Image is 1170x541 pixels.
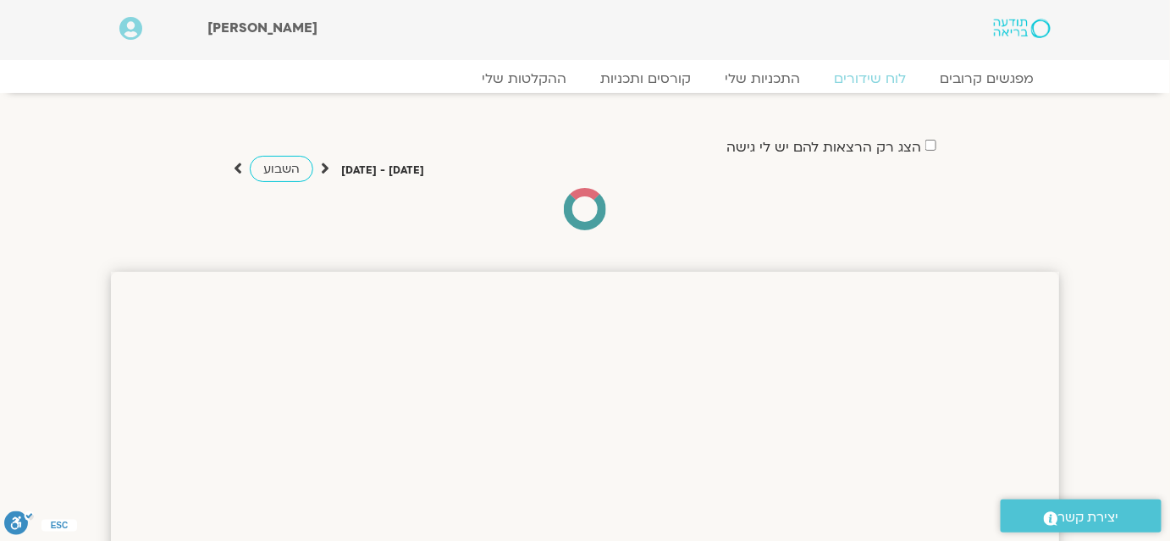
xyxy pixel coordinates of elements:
[708,70,817,87] a: התכניות שלי
[1058,506,1119,529] span: יצירת קשר
[341,162,424,179] p: [DATE] - [DATE]
[817,70,923,87] a: לוח שידורים
[250,156,313,182] a: השבוע
[208,19,318,37] span: [PERSON_NAME]
[726,140,921,155] label: הצג רק הרצאות להם יש לי גישה
[583,70,708,87] a: קורסים ותכניות
[465,70,583,87] a: ההקלטות שלי
[923,70,1051,87] a: מפגשים קרובים
[119,70,1051,87] nav: Menu
[263,161,300,177] span: השבוע
[1001,500,1162,533] a: יצירת קשר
